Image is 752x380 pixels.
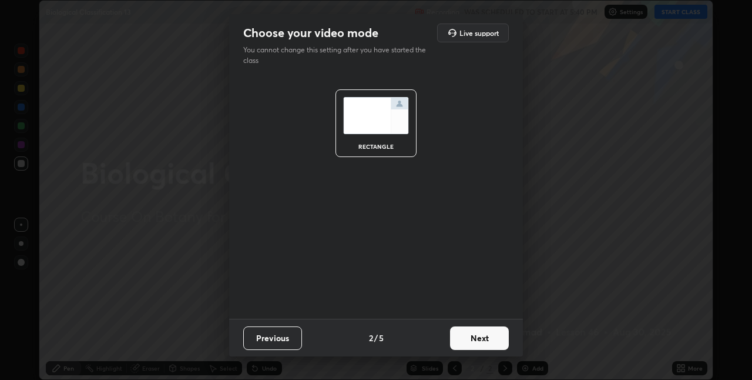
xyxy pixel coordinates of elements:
h4: / [374,332,378,344]
div: rectangle [352,144,399,149]
h2: Choose your video mode [243,25,378,41]
img: normalScreenIcon.ae25ed63.svg [343,97,409,134]
h4: 2 [369,332,373,344]
h5: Live support [459,29,499,36]
button: Previous [243,326,302,350]
h4: 5 [379,332,384,344]
p: You cannot change this setting after you have started the class [243,45,434,66]
button: Next [450,326,509,350]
